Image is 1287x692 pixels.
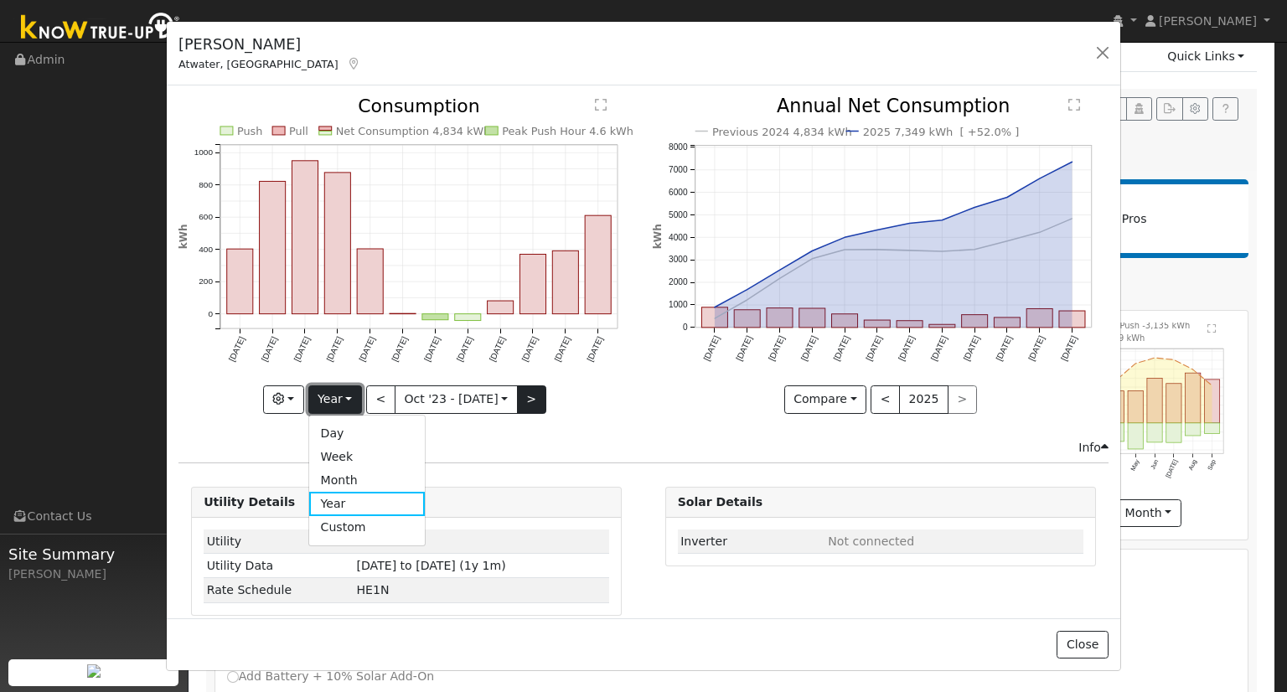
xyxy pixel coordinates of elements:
[1068,215,1075,222] circle: onclick=""
[711,304,717,311] circle: onclick=""
[669,233,688,242] text: 4000
[682,323,687,333] text: 0
[553,251,579,314] rect: onclick=""
[971,204,978,211] circle: onclick=""
[828,534,914,548] span: ID: null, authorized: None
[994,334,1014,363] text: [DATE]
[734,334,754,363] text: [DATE]
[962,334,982,363] text: [DATE]
[358,335,377,363] text: [DATE]
[199,245,213,254] text: 400
[669,278,688,287] text: 2000
[831,334,851,363] text: [DATE]
[669,301,688,310] text: 1000
[669,210,688,219] text: 5000
[777,96,1010,117] text: Annual Net Consumption
[455,335,474,363] text: [DATE]
[1059,312,1085,328] rect: onclick=""
[309,492,426,515] a: Year
[669,142,688,152] text: 8000
[906,247,912,254] circle: onclick=""
[289,125,308,137] text: Pull
[1004,238,1010,245] circle: onclick=""
[776,267,783,274] circle: onclick=""
[841,246,848,253] circle: onclick=""
[488,302,514,315] rect: onclick=""
[669,188,688,197] text: 6000
[799,309,824,328] rect: onclick=""
[1068,159,1075,166] circle: onclick=""
[1004,194,1010,201] circle: onclick=""
[194,148,214,158] text: 1000
[871,385,900,414] button: <
[520,335,540,363] text: [DATE]
[366,385,395,414] button: <
[938,217,945,224] circle: onclick=""
[961,315,987,328] rect: onclick=""
[309,516,426,540] a: Custom
[395,385,518,414] button: Oct '23 - [DATE]
[358,96,480,116] text: Consumption
[199,277,213,287] text: 200
[520,255,546,314] rect: onclick=""
[863,126,1020,138] text: 2025 7,349 kWh [ +52.0% ]
[743,287,750,293] circle: onclick=""
[227,335,246,363] text: [DATE]
[1026,334,1047,363] text: [DATE]
[260,182,286,314] rect: onclick=""
[776,276,783,282] circle: onclick=""
[809,248,815,255] circle: onclick=""
[208,309,213,318] text: 0
[357,249,383,314] rect: onclick=""
[586,335,605,363] text: [DATE]
[929,334,949,363] text: [DATE]
[199,180,213,189] text: 800
[357,534,390,548] span: ID: 17407914, authorized: 10/13/25
[204,554,354,578] td: Utility Data
[488,335,507,363] text: [DATE]
[767,308,793,328] rect: onclick=""
[390,335,410,363] text: [DATE]
[712,126,852,138] text: Previous 2024 4,834 kWh
[678,495,762,509] strong: Solar Details
[204,495,295,509] strong: Utility Details
[701,307,727,328] rect: onclick=""
[357,583,390,596] span: P
[227,250,253,315] rect: onclick=""
[669,165,688,174] text: 7000
[873,246,880,253] circle: onclick=""
[809,256,815,262] circle: onclick=""
[309,468,426,492] a: Month
[938,248,945,255] circle: onclick=""
[743,297,750,303] circle: onclick=""
[971,246,978,253] circle: onclick=""
[178,58,339,70] span: Atwater, [GEOGRAPHIC_DATA]
[178,225,189,250] text: kWh
[652,225,664,250] text: kWh
[336,125,491,137] text: Net Consumption 4,834 kWh
[906,220,912,227] circle: onclick=""
[873,227,880,234] circle: onclick=""
[309,445,426,468] a: Week
[455,314,481,321] rect: onclick=""
[784,385,867,414] button: Compare
[1078,439,1109,457] div: Info
[204,578,354,602] td: Rate Schedule
[1026,309,1052,328] rect: onclick=""
[767,334,787,363] text: [DATE]
[897,321,923,328] rect: onclick=""
[422,314,448,320] rect: onclick=""
[701,334,721,363] text: [DATE]
[503,125,634,137] text: Peak Push Hour 4.6 kWh
[586,216,612,315] rect: onclick=""
[711,316,717,323] circle: onclick=""
[864,334,884,363] text: [DATE]
[929,325,955,328] rect: onclick=""
[308,385,362,414] button: Year
[260,335,279,363] text: [DATE]
[347,57,362,70] a: Map
[178,34,361,55] h5: [PERSON_NAME]
[595,98,607,111] text: 
[292,161,318,314] rect: onclick=""
[237,125,262,137] text: Push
